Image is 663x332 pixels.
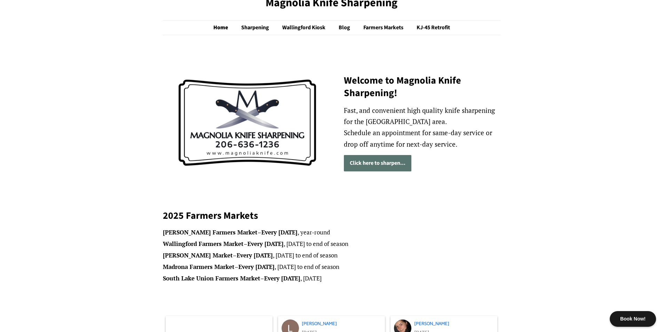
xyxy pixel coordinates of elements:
[163,227,500,238] li: – , year-round
[163,228,258,236] strong: [PERSON_NAME] Farmers Market
[302,321,337,326] a: [PERSON_NAME]
[163,273,500,284] li: – , [DATE]
[163,262,500,272] li: – , [DATE] to end of season
[163,274,260,282] strong: South Lake Union Farmers Market
[414,321,449,326] a: [PERSON_NAME]
[163,251,233,259] strong: [PERSON_NAME] Market
[344,155,411,171] a: Click here to sharpen...
[411,21,450,35] a: KJ-45 Retrofit
[344,74,500,100] h2: Welcome to Magnolia Knife Sharpening!
[358,21,410,35] a: Farmers Markets
[238,263,275,271] strong: Every [DATE]
[247,240,284,248] strong: Every [DATE]
[163,209,500,222] h2: 2025 Farmers Markets
[163,263,235,271] strong: Madrona Farmers Market
[277,21,332,35] a: Wallingford Kiosk
[333,21,357,35] a: Blog
[213,21,235,35] a: Home
[610,311,656,327] div: Book Now!
[236,21,276,35] a: Sharpening
[261,228,298,236] strong: Every [DATE]
[163,240,244,248] strong: Wallingford Farmers Market
[264,274,300,282] strong: Every [DATE]
[163,239,500,249] li: – , [DATE] to end of season
[163,250,500,261] li: – , [DATE] to end of season
[237,251,273,259] strong: Every [DATE]
[344,105,500,150] p: Fast, and convenient high quality knife sharpening for the [GEOGRAPHIC_DATA] area. Schedule an ap...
